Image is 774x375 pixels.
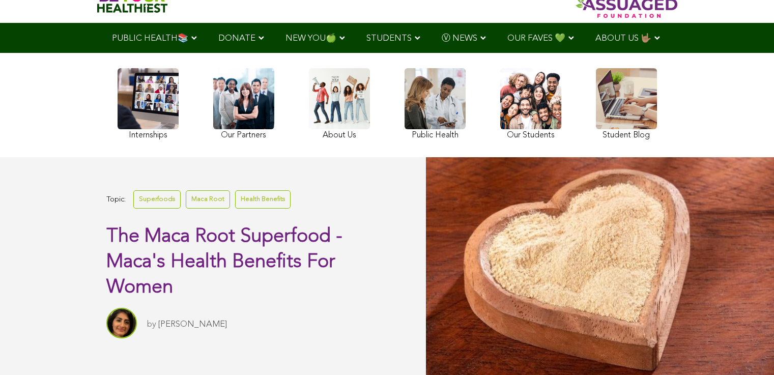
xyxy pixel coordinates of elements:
span: PUBLIC HEALTH📚 [112,34,188,43]
span: OUR FAVES 💚 [507,34,565,43]
span: Topic: [106,193,126,207]
span: Ⓥ NEWS [442,34,477,43]
a: Superfoods [133,190,181,208]
a: Maca Root [186,190,230,208]
iframe: Chat Widget [723,326,774,375]
span: NEW YOU🍏 [285,34,336,43]
span: ABOUT US 🤟🏽 [595,34,651,43]
span: by [147,320,156,329]
a: [PERSON_NAME] [158,320,227,329]
a: Health Benefits [235,190,291,208]
span: STUDENTS [366,34,412,43]
div: Navigation Menu [97,23,677,53]
span: The Maca Root Superfood - Maca's Health Benefits For Women [106,227,342,297]
span: DONATE [218,34,255,43]
img: Sitara Darvish [106,308,137,338]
